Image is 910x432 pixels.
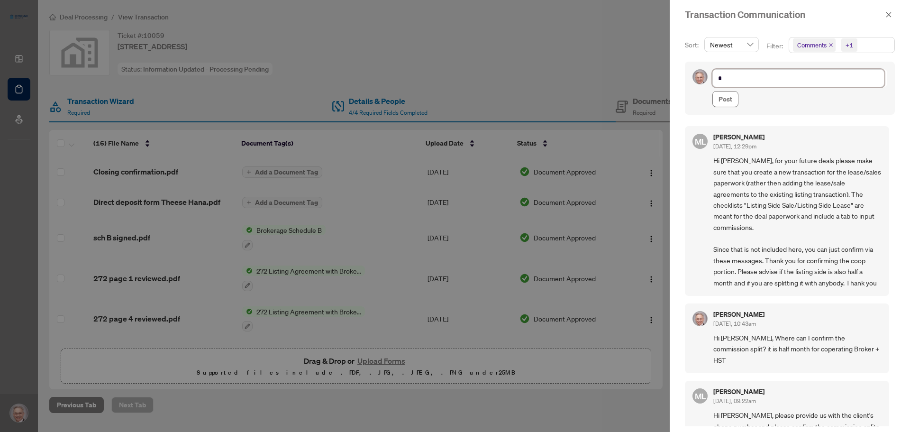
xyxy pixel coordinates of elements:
[713,134,764,140] h5: [PERSON_NAME]
[713,332,882,366] span: Hi [PERSON_NAME], Where can I confirm the commission split? it is half month for coperating Broke...
[713,388,764,395] h5: [PERSON_NAME]
[713,155,882,288] span: Hi [PERSON_NAME], for your future deals please make sure that you create a new transaction for th...
[793,38,836,52] span: Comments
[846,40,853,50] div: +1
[712,91,738,107] button: Post
[693,70,707,84] img: Profile Icon
[694,390,706,403] span: ML
[713,397,756,404] span: [DATE], 09:22am
[797,40,827,50] span: Comments
[713,311,764,318] h5: [PERSON_NAME]
[685,40,701,50] p: Sort:
[710,37,753,52] span: Newest
[713,320,756,327] span: [DATE], 10:43am
[828,43,833,47] span: close
[885,11,892,18] span: close
[693,312,707,326] img: Profile Icon
[719,92,732,107] span: Post
[713,143,756,150] span: [DATE], 12:29pm
[766,41,784,51] p: Filter:
[694,135,706,148] span: ML
[685,8,883,22] div: Transaction Communication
